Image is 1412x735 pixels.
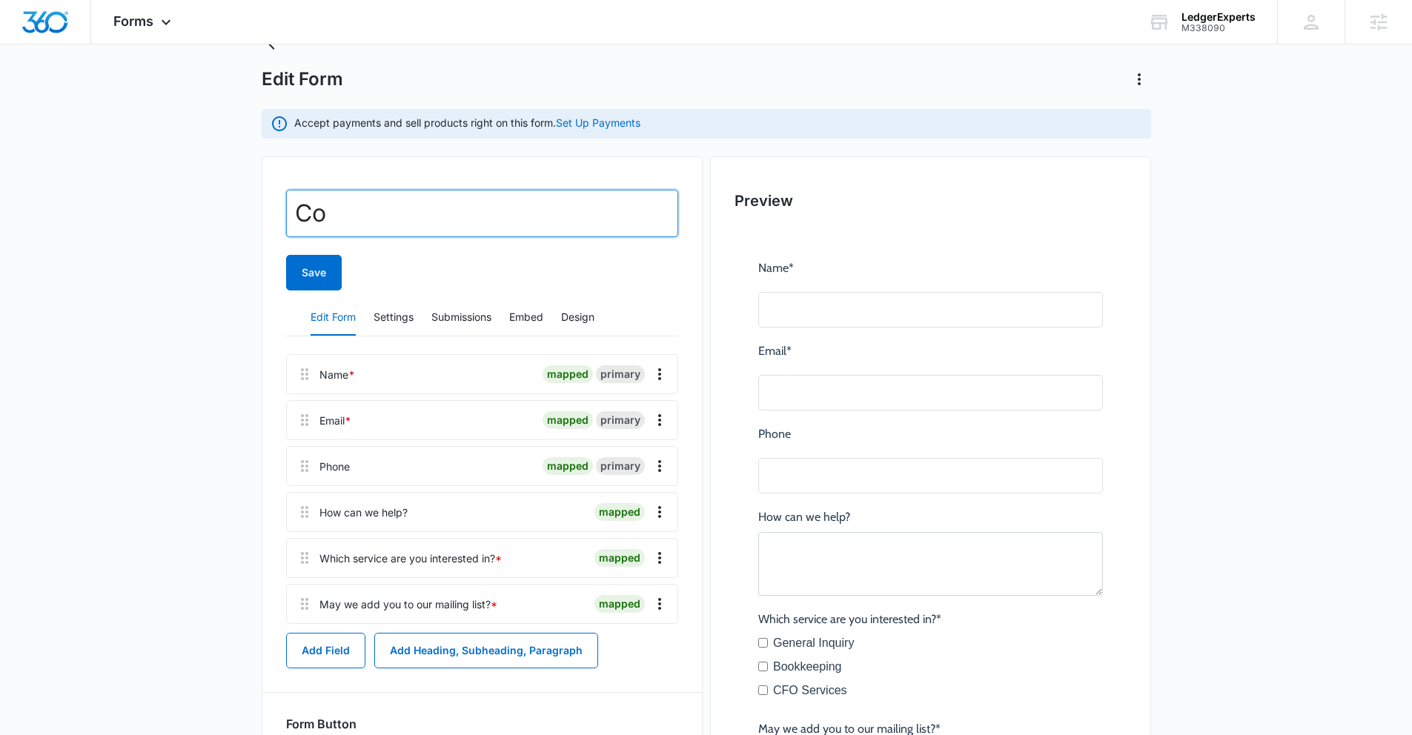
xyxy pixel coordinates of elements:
button: Submissions [431,300,491,336]
div: mapped [594,595,645,613]
p: Accept payments and sell products right on this form. [294,115,640,130]
label: Bookkeeping [15,399,84,416]
div: account name [1181,11,1256,23]
h1: Edit Form [262,68,343,90]
div: primary [596,365,645,383]
div: Phone [319,459,350,474]
div: account id [1181,23,1256,33]
button: Overflow Menu [648,546,672,570]
h3: Form Button [286,716,357,731]
label: CFO Services [15,422,89,440]
button: Add Heading, Subheading, Paragraph [374,633,598,668]
a: Set Up Payments [556,116,640,129]
button: Overflow Menu [648,362,672,386]
button: Settings [374,300,414,336]
div: mapped [594,503,645,521]
button: Overflow Menu [648,408,672,432]
h2: Preview [735,190,1127,212]
div: mapped [543,457,593,475]
div: Email [319,413,351,428]
button: Save [286,255,342,290]
button: Overflow Menu [648,592,672,616]
div: mapped [594,549,645,567]
div: primary [596,411,645,429]
label: General Inquiry [15,375,96,393]
button: Embed [509,300,543,336]
div: How can we help? [319,505,408,520]
div: Which service are you interested in? [319,551,502,566]
button: Add Field [286,633,365,668]
div: primary [596,457,645,475]
input: Form Name [286,190,678,237]
button: Edit Form [311,300,356,336]
span: Submit [10,548,45,562]
div: mapped [543,411,593,429]
button: Overflow Menu [648,500,672,524]
button: Actions [1127,67,1151,91]
span: Forms [113,13,153,29]
button: Overflow Menu [648,454,672,478]
div: mapped [543,365,593,383]
button: Design [561,300,594,336]
div: Name [319,367,355,382]
div: May we add you to our mailing list? [319,596,497,612]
